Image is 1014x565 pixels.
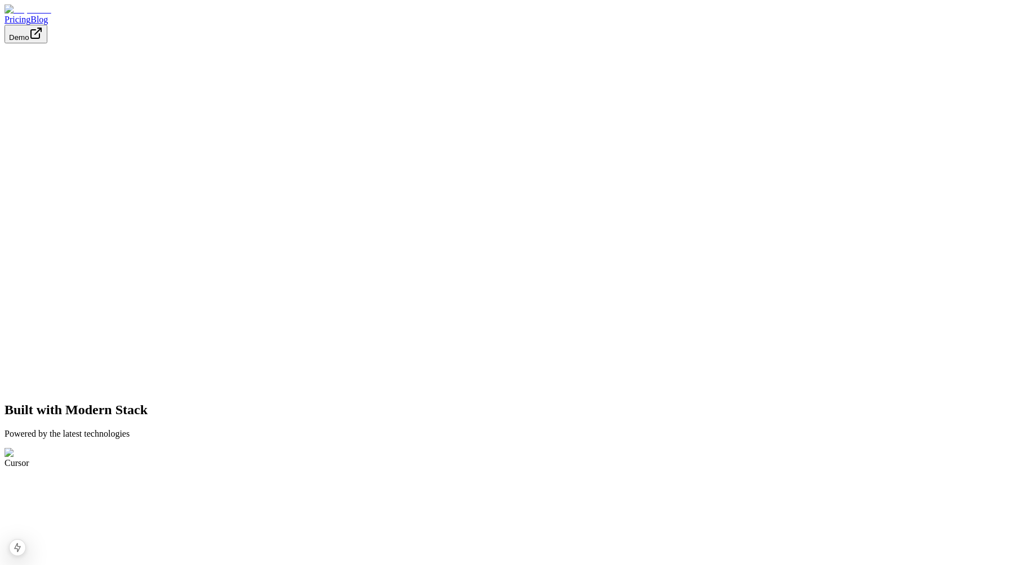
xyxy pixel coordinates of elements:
[30,15,48,24] a: Blog
[5,429,1009,439] p: Powered by the latest technologies
[5,458,29,468] span: Cursor
[5,5,1009,15] a: Dopamine
[5,5,51,15] img: Dopamine
[5,15,30,24] a: Pricing
[5,32,47,42] a: Demo
[5,448,59,458] img: Cursor Logo
[5,25,47,43] button: Demo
